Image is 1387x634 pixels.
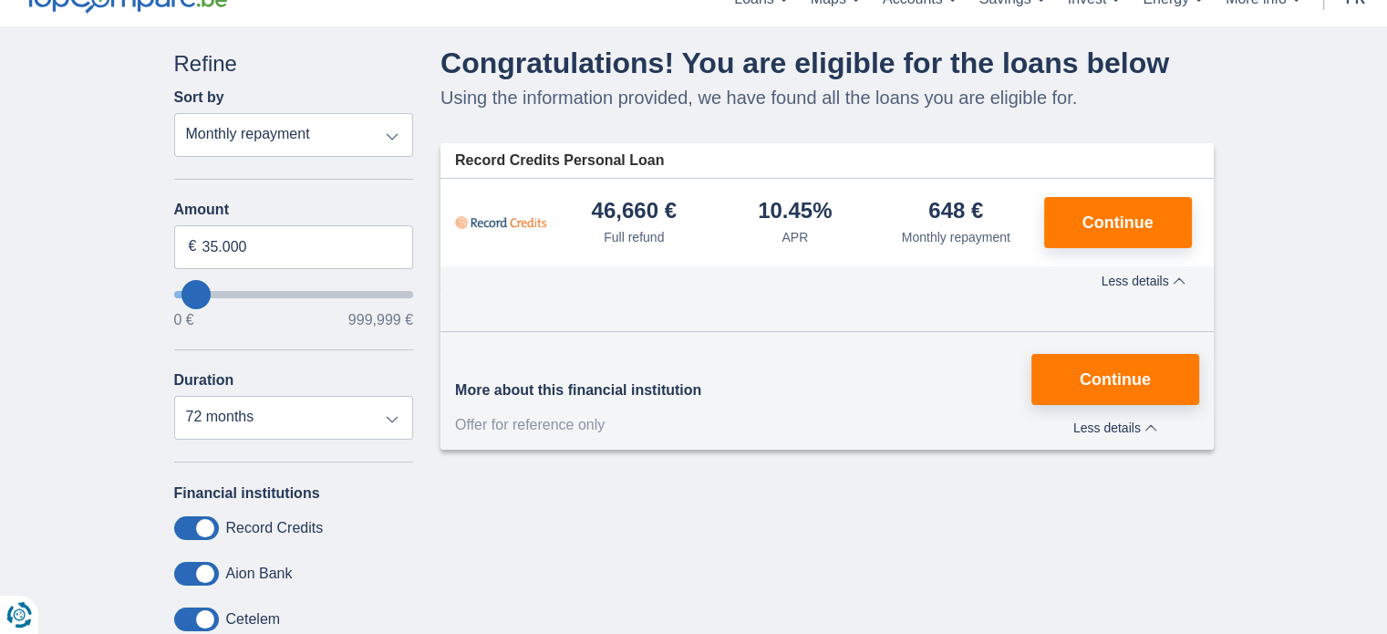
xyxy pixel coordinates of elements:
button: Less details [1088,274,1199,288]
font: Sort by [174,89,224,105]
font: Less details [1073,421,1141,435]
font: Financial institutions [174,485,320,501]
font: More about this financial institution [455,382,701,398]
font: Record Credits [226,520,324,535]
font: Refine [174,51,237,76]
font: 46,660 € [592,198,677,223]
font: Record Credits Personal Loan [455,152,664,168]
font: Monthly repayment [902,230,1010,244]
button: Continue [1031,354,1198,405]
font: Continue [1082,213,1154,232]
font: Congratulations! You are eligible for the loans below [440,47,1169,79]
font: Using the information provided, we have found all the loans you are eligible for. [440,88,1077,108]
img: personal loan Record Credits [455,200,546,245]
font: 648 € [928,198,983,223]
button: Less details [1031,414,1198,435]
font: Duration [174,372,234,388]
font: Cetelem [226,611,281,627]
button: Continue [1044,197,1192,248]
font: APR [781,230,808,244]
font: 0 € [174,312,194,327]
font: Continue [1080,370,1151,389]
font: Amount [174,202,229,217]
font: Aion Bank [226,566,293,581]
input: wantToBorrow [174,291,414,298]
font: 10.45% [758,198,832,223]
font: Full refund [604,230,664,244]
font: Offer for reference only [455,417,605,432]
font: Less details [1102,274,1169,288]
font: 999,999 € [348,312,413,327]
font: € [189,238,197,254]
